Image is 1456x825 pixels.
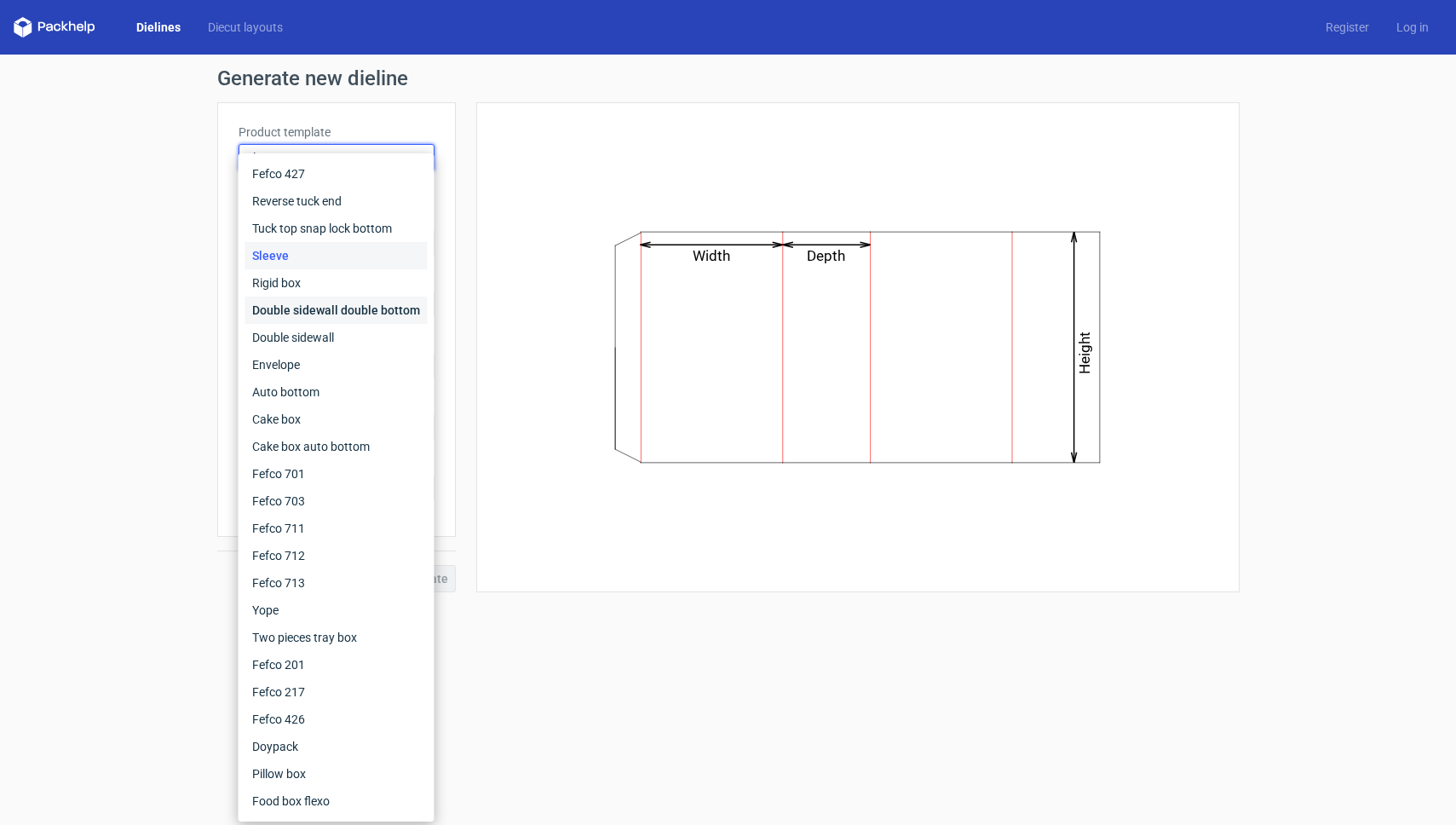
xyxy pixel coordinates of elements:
[239,124,434,141] label: Product template
[245,297,428,324] div: Double sidewall double bottom
[245,215,428,242] div: Tuck top snap lock bottom
[245,269,428,297] div: Rigid box
[245,487,428,515] div: Fefco 703
[245,406,428,433] div: Cake box
[245,706,428,733] div: Fefco 426
[245,242,428,269] div: Sleeve
[123,19,194,36] a: Dielines
[693,247,730,264] text: Width
[245,678,428,706] div: Fefco 217
[245,378,428,406] div: Auto bottom
[245,187,428,215] div: Reverse tuck end
[1076,332,1093,374] text: Height
[807,247,845,264] text: Depth
[245,324,428,351] div: Double sidewall
[245,651,428,678] div: Fefco 201
[1312,19,1383,36] a: Register
[246,149,414,166] span: Sleeve
[245,160,428,187] div: Fefco 427
[245,460,428,487] div: Fefco 701
[245,433,428,460] div: Cake box auto bottom
[245,787,428,815] div: Food box flexo
[245,515,428,542] div: Fefco 711
[245,542,428,569] div: Fefco 712
[245,569,428,597] div: Fefco 713
[245,351,428,378] div: Envelope
[217,68,1240,89] h1: Generate new dieline
[245,624,428,651] div: Two pieces tray box
[1383,19,1442,36] a: Log in
[245,597,428,624] div: Yope
[194,19,296,36] a: Diecut layouts
[245,733,428,760] div: Doypack
[245,760,428,787] div: Pillow box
